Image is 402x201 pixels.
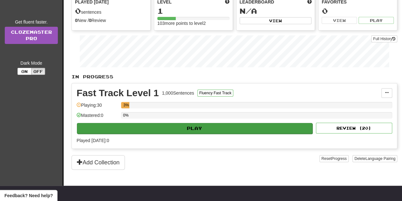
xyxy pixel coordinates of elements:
[17,68,31,75] button: On
[75,18,78,23] strong: 0
[365,156,395,161] span: Language Pairing
[31,68,45,75] button: Off
[157,20,229,26] div: 103 more points to level 2
[322,17,357,24] button: View
[358,17,394,24] button: Play
[72,74,397,80] p: In Progress
[240,6,257,15] span: N/A
[75,6,81,15] span: 0
[75,7,147,15] div: sentences
[162,90,194,96] div: 1,000 Sentences
[77,112,118,123] div: Mastered: 0
[77,123,312,134] button: Play
[352,155,397,162] button: DeleteLanguage Pairing
[77,138,109,143] span: Played [DATE]: 0
[4,192,53,199] span: Open feedback widget
[77,102,118,112] div: Playing: 30
[77,88,159,98] div: Fast Track Level 1
[371,35,397,42] button: Full History
[75,17,147,24] div: New / Review
[322,7,394,15] div: 0
[240,17,312,24] button: View
[157,7,229,15] div: 1
[316,123,392,133] button: Review (20)
[319,155,348,162] button: ResetProgress
[5,19,58,25] div: Get fluent faster.
[5,27,58,44] a: ClozemasterPro
[89,18,92,23] strong: 0
[197,90,233,97] button: Fluency Fast Track
[72,155,125,170] button: Add Collection
[5,60,58,66] div: Dark Mode
[331,156,347,161] span: Progress
[123,102,129,108] div: 3%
